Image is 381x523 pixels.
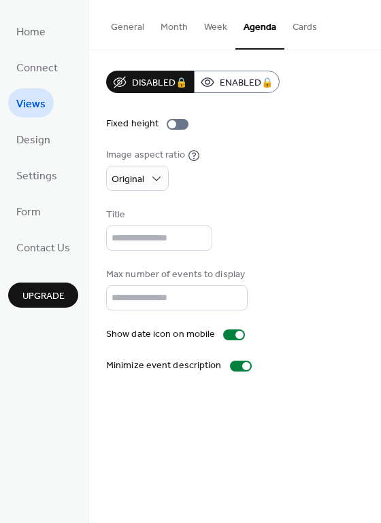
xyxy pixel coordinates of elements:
div: Title [106,208,210,222]
div: Minimize event description [106,359,222,373]
span: Original [112,170,144,189]
button: Upgrade [8,283,78,308]
span: Form [16,202,41,223]
a: Settings [8,160,65,190]
a: Contact Us [8,232,78,261]
span: Design [16,130,50,151]
a: Design [8,124,59,154]
div: Max number of events to display [106,268,245,282]
div: Image aspect ratio [106,148,185,162]
span: Home [16,22,46,43]
a: Connect [8,52,66,82]
div: Show date icon on mobile [106,327,215,342]
div: Fixed height [106,117,159,131]
a: Home [8,16,54,46]
span: Contact Us [16,238,70,259]
a: Form [8,196,49,226]
span: Connect [16,58,58,79]
a: Views [8,88,54,118]
span: Settings [16,166,57,187]
span: Upgrade [22,289,65,304]
span: Views [16,94,46,115]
